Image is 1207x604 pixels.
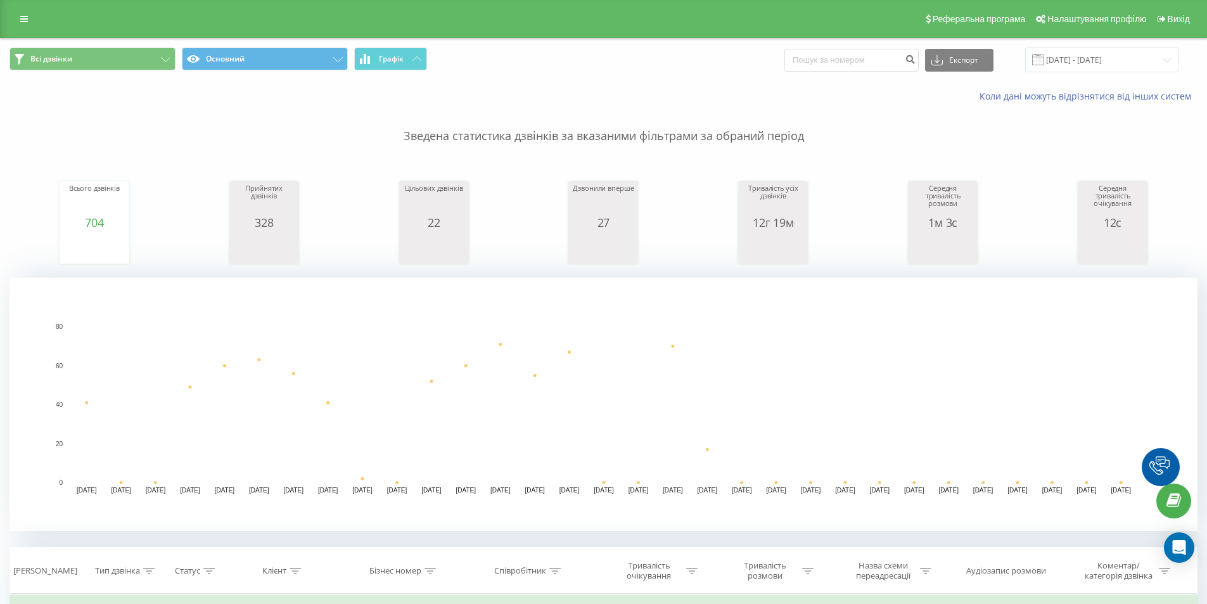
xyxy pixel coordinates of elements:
text: [DATE] [215,487,235,494]
div: Тривалість розмови [731,560,799,582]
span: Всі дзвінки [30,54,72,64]
div: Клієнт [262,566,286,577]
text: [DATE] [1042,487,1063,494]
div: Середня тривалість розмови [911,184,974,216]
text: [DATE] [387,487,407,494]
text: [DATE] [732,487,752,494]
text: [DATE] [870,487,890,494]
a: Коли дані можуть відрізнятися вiд інших систем [980,90,1197,102]
text: [DATE] [904,487,924,494]
div: Статус [175,566,200,577]
svg: A chart. [1081,229,1144,267]
text: [DATE] [421,487,442,494]
text: [DATE] [180,487,200,494]
text: [DATE] [1076,487,1097,494]
div: Аудіозапис розмови [966,566,1046,577]
text: [DATE] [249,487,269,494]
p: Зведена статистика дзвінків за вказаними фільтрами за обраний період [10,103,1197,145]
text: [DATE] [525,487,545,494]
text: [DATE] [490,487,511,494]
div: [PERSON_NAME] [13,566,77,577]
div: Коментар/категорія дзвінка [1082,560,1156,582]
input: Пошук за номером [784,49,919,72]
div: 12г 19м [741,216,805,229]
text: [DATE] [111,487,131,494]
div: 27 [572,216,635,229]
div: Всього дзвінків [63,184,126,216]
button: Основний [182,48,348,70]
button: Графік [354,48,427,70]
text: [DATE] [456,487,476,494]
svg: A chart. [233,229,296,267]
svg: A chart. [741,229,805,267]
div: Середня тривалість очікування [1081,184,1144,216]
div: Назва схеми переадресації [849,560,917,582]
text: [DATE] [801,487,821,494]
svg: A chart. [10,278,1197,531]
text: [DATE] [1111,487,1132,494]
text: [DATE] [1007,487,1028,494]
div: Співробітник [494,566,546,577]
text: 60 [56,363,63,369]
text: [DATE] [698,487,718,494]
text: [DATE] [629,487,649,494]
div: 1м 3с [911,216,974,229]
text: [DATE] [352,487,373,494]
text: [DATE] [146,487,166,494]
text: [DATE] [594,487,614,494]
div: Прийнятих дзвінків [233,184,296,216]
div: Дзвонили вперше [572,184,635,216]
div: Тривалість очікування [615,560,683,582]
div: Тип дзвінка [95,566,140,577]
text: 0 [59,479,63,486]
div: Open Intercom Messenger [1164,532,1194,563]
text: [DATE] [283,487,303,494]
text: [DATE] [766,487,786,494]
text: 20 [56,440,63,447]
button: Всі дзвінки [10,48,176,70]
span: Вихід [1168,14,1190,24]
text: 40 [56,401,63,408]
div: 22 [402,216,466,229]
div: 704 [63,216,126,229]
span: Налаштування профілю [1047,14,1146,24]
button: Експорт [925,49,993,72]
div: 328 [233,216,296,229]
text: [DATE] [663,487,683,494]
text: [DATE] [559,487,580,494]
text: [DATE] [835,487,855,494]
text: [DATE] [973,487,993,494]
span: Реферальна програма [933,14,1026,24]
text: [DATE] [318,487,338,494]
svg: A chart. [911,229,974,267]
text: [DATE] [938,487,959,494]
div: 12с [1081,216,1144,229]
text: [DATE] [77,487,97,494]
svg: A chart. [572,229,635,267]
div: Тривалість усіх дзвінків [741,184,805,216]
text: 80 [56,323,63,330]
svg: A chart. [63,229,126,267]
span: Графік [379,55,404,63]
svg: A chart. [402,229,466,267]
div: Бізнес номер [369,566,421,577]
div: Цільових дзвінків [402,184,466,216]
